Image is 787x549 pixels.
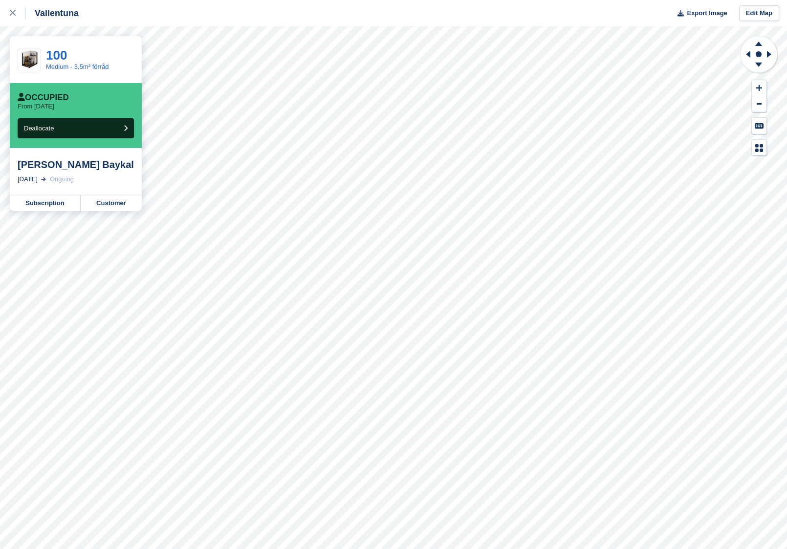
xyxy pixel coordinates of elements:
[18,118,134,138] button: Deallocate
[46,48,67,63] a: 100
[672,5,727,21] button: Export Image
[752,80,766,96] button: Zoom In
[18,174,38,184] div: [DATE]
[752,96,766,112] button: Zoom Out
[46,63,109,70] a: Medium - 3,5m² förråd
[81,195,142,211] a: Customer
[24,125,54,132] span: Deallocate
[18,93,69,103] div: Occupied
[752,118,766,134] button: Keyboard Shortcuts
[26,7,79,19] div: Vallentuna
[41,177,46,181] img: arrow-right-light-icn-cde0832a797a2874e46488d9cf13f60e5c3a73dbe684e267c42b8395dfbc2abf.svg
[752,140,766,156] button: Map Legend
[18,46,41,73] img: Prc.24.5_1%201.png
[687,8,727,18] span: Export Image
[10,195,81,211] a: Subscription
[18,159,134,170] div: [PERSON_NAME] Baykal
[18,103,54,110] p: From [DATE]
[739,5,779,21] a: Edit Map
[50,174,74,184] div: Ongoing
